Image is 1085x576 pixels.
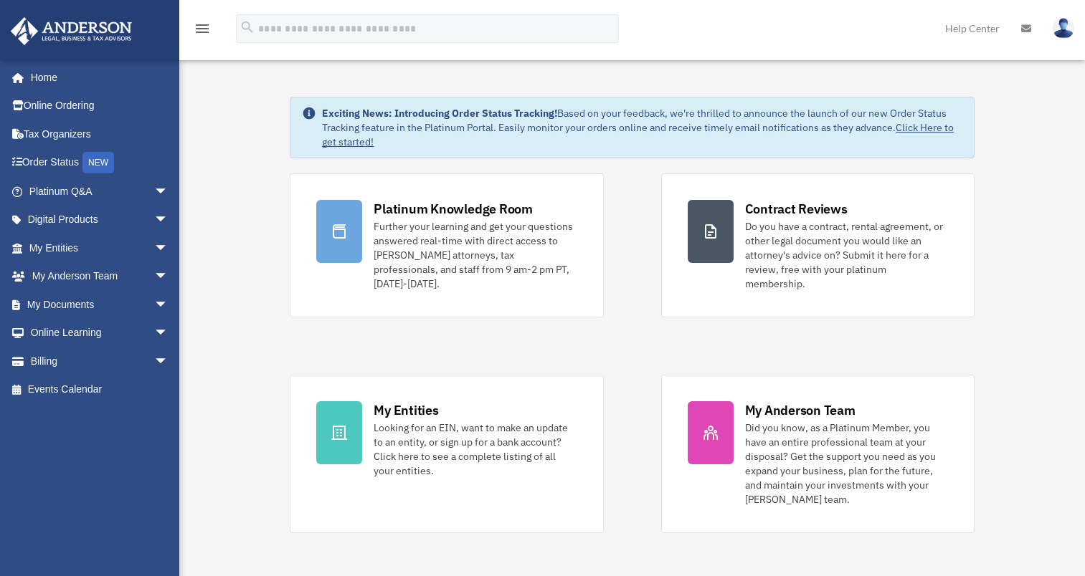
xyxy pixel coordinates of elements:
[322,107,557,120] strong: Exciting News: Introducing Order Status Tracking!
[10,63,183,92] a: Home
[10,375,190,404] a: Events Calendar
[661,173,975,317] a: Contract Reviews Do you have a contract, rental agreement, or other legal document you would like...
[745,200,848,218] div: Contract Reviews
[290,173,603,317] a: Platinum Knowledge Room Further your learning and get your questions answered real-time with dire...
[6,17,136,45] img: Anderson Advisors Platinum Portal
[10,347,190,375] a: Billingarrow_drop_down
[745,421,948,507] div: Did you know, as a Platinum Member, you have an entire professional team at your disposal? Get th...
[10,92,190,120] a: Online Ordering
[745,219,948,291] div: Do you have a contract, rental agreement, or other legal document you would like an attorney's ad...
[290,375,603,533] a: My Entities Looking for an EIN, want to make an update to an entity, or sign up for a bank accoun...
[1053,18,1074,39] img: User Pic
[745,401,856,419] div: My Anderson Team
[661,375,975,533] a: My Anderson Team Did you know, as a Platinum Member, you have an entire professional team at your...
[374,421,577,478] div: Looking for an EIN, want to make an update to an entity, or sign up for a bank account? Click her...
[322,106,962,149] div: Based on your feedback, we're thrilled to announce the launch of our new Order Status Tracking fe...
[10,290,190,319] a: My Documentsarrow_drop_down
[10,234,190,262] a: My Entitiesarrow_drop_down
[10,148,190,178] a: Order StatusNEW
[154,290,183,320] span: arrow_drop_down
[154,262,183,292] span: arrow_drop_down
[240,19,255,35] i: search
[10,177,190,206] a: Platinum Q&Aarrow_drop_down
[194,20,211,37] i: menu
[10,206,190,234] a: Digital Productsarrow_drop_down
[194,25,211,37] a: menu
[154,206,183,235] span: arrow_drop_down
[154,319,183,348] span: arrow_drop_down
[10,319,190,347] a: Online Learningarrow_drop_down
[154,177,183,206] span: arrow_drop_down
[82,152,114,173] div: NEW
[374,401,438,419] div: My Entities
[10,120,190,148] a: Tax Organizers
[322,121,954,148] a: Click Here to get started!
[374,200,533,218] div: Platinum Knowledge Room
[154,234,183,263] span: arrow_drop_down
[374,219,577,291] div: Further your learning and get your questions answered real-time with direct access to [PERSON_NAM...
[154,347,183,376] span: arrow_drop_down
[10,262,190,291] a: My Anderson Teamarrow_drop_down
